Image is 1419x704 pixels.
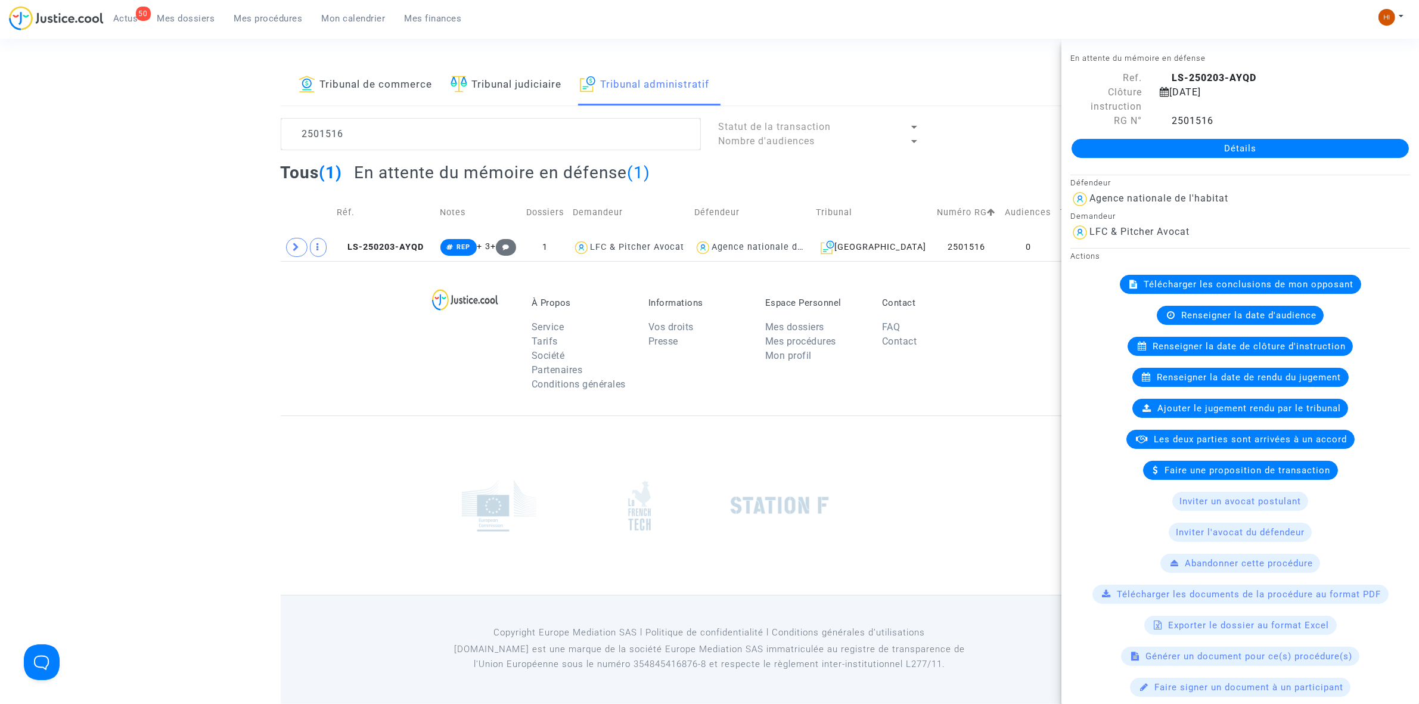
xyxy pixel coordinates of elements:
small: Demandeur [1070,212,1116,221]
a: Mes dossiers [148,10,225,27]
small: Défendeur [1070,178,1111,187]
div: Agence nationale de l'habitat [712,242,843,252]
img: jc-logo.svg [9,6,104,30]
span: LS-250203-AYQD [337,242,424,252]
span: REP [457,243,470,251]
a: Tribunal administratif [580,65,710,106]
td: Dossiers [521,191,569,234]
span: Mon calendrier [322,13,386,24]
small: En attente du mémoire en défense [1070,54,1206,63]
div: LFC & Pitcher Avocat [1089,226,1190,237]
div: Clôture instruction [1061,85,1151,114]
iframe: Help Scout Beacon - Open [24,644,60,680]
span: + [490,241,516,252]
span: Mes procédures [234,13,303,24]
td: Défendeur [690,191,812,234]
img: icon-user.svg [573,239,590,256]
span: Faire une proposition de transaction [1165,465,1331,476]
span: Ajouter le jugement rendu par le tribunal [1157,403,1341,414]
div: [DATE] [1151,85,1389,114]
span: Abandonner cette procédure [1185,558,1313,569]
span: Renseigner la date de clôture d'instruction [1153,341,1346,352]
p: Contact [882,297,981,308]
img: icon-banque.svg [299,76,315,92]
div: RG N° [1061,114,1151,128]
span: Mes finances [405,13,462,24]
a: FAQ [882,321,901,333]
a: Conditions générales [532,379,626,390]
span: Renseigner la date d'audience [1181,310,1316,321]
small: Actions [1070,252,1100,260]
span: (1) [319,163,343,182]
span: Exporter le dossier au format Excel [1169,620,1330,631]
img: french_tech.png [628,480,651,531]
p: [DOMAIN_NAME] est une marque de la société Europe Mediation SAS immatriculée au registre de tr... [438,642,981,672]
img: stationf.png [731,497,829,514]
p: À Propos [532,297,631,308]
span: Inviter un avocat postulant [1179,496,1301,507]
span: Nombre d'audiences [719,135,815,147]
img: logo-lg.svg [432,289,498,311]
span: 2501516 [1160,115,1213,126]
h2: En attente du mémoire en défense [354,162,650,183]
h2: Tous [281,162,343,183]
img: europe_commision.png [462,480,536,532]
span: (1) [627,163,650,182]
span: Générer un document pour ce(s) procédure(s) [1145,651,1352,662]
span: Télécharger les conclusions de mon opposant [1144,279,1354,290]
td: Numéro RG [933,191,1001,234]
td: Notes [436,191,522,234]
img: icon-user.svg [1070,223,1089,242]
img: icon-faciliter-sm.svg [451,76,467,92]
div: Ref. [1061,71,1151,85]
img: icon-user.svg [1070,190,1089,209]
p: Copyright Europe Mediation SAS l Politique de confidentialité l Conditions générales d’utilisa... [438,625,981,640]
span: Inviter l'avocat du défendeur [1176,527,1305,538]
td: 0 [1001,234,1056,261]
td: Transaction [1056,191,1118,234]
a: Mes procédures [765,336,836,347]
img: icon-archive.svg [821,240,834,255]
a: Mes procédures [225,10,312,27]
span: Actus [113,13,138,24]
a: Presse [648,336,678,347]
a: Société [532,350,565,361]
div: 50 [136,7,151,21]
span: Faire signer un document à un participant [1154,682,1343,693]
span: Les deux parties sont arrivées à un accord [1154,434,1347,445]
a: Tarifs [532,336,558,347]
img: icon-archive.svg [580,76,596,92]
td: 1 [521,234,569,261]
a: Mon calendrier [312,10,395,27]
p: Espace Personnel [765,297,864,308]
p: Informations [648,297,747,308]
span: Statut de la transaction [719,121,831,132]
a: Service [532,321,564,333]
td: Demandeur [569,191,690,234]
div: Agence nationale de l'habitat [1089,193,1228,204]
div: LFC & Pitcher Avocat [590,242,684,252]
a: Mes finances [395,10,471,27]
span: Renseigner la date de rendu du jugement [1157,372,1342,383]
span: Mes dossiers [157,13,215,24]
div: [GEOGRAPHIC_DATA] [816,240,929,255]
span: + 3 [477,241,490,252]
a: Mon profil [765,350,812,361]
td: Audiences [1001,191,1056,234]
span: Télécharger les documents de la procédure au format PDF [1117,589,1381,600]
td: 2501516 [933,234,1001,261]
a: Tribunal de commerce [299,65,433,106]
a: Partenaires [532,364,583,376]
td: Tribunal [812,191,933,234]
img: fc99b196863ffcca57bb8fe2645aafd9 [1378,9,1395,26]
a: Détails [1072,139,1409,158]
a: Mes dossiers [765,321,824,333]
a: 50Actus [104,10,148,27]
td: Réf. [333,191,436,234]
img: icon-user.svg [694,239,712,256]
a: Vos droits [648,321,694,333]
a: Contact [882,336,917,347]
b: LS-250203-AYQD [1172,72,1256,83]
a: Tribunal judiciaire [451,65,562,106]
